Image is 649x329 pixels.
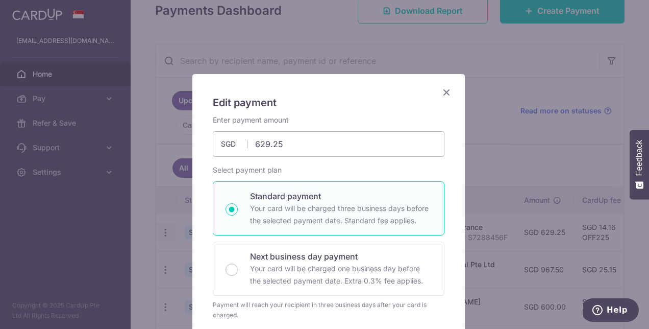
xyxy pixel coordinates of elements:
[213,131,444,157] input: 0.00
[440,86,453,99] button: Close
[213,165,282,175] label: Select payment plan
[250,263,432,287] p: Your card will be charged one business day before the selected payment date. Extra 0.3% fee applies.
[213,115,289,125] label: Enter payment amount
[583,298,639,324] iframe: Opens a widget where you can find more information
[250,202,432,227] p: Your card will be charged three business days before the selected payment date. Standard fee appl...
[630,130,649,199] button: Feedback - Show survey
[635,140,644,176] span: Feedback
[221,139,247,149] span: SGD
[213,300,444,320] div: Payment will reach your recipient in three business days after your card is charged.
[250,250,432,263] p: Next business day payment
[250,190,432,202] p: Standard payment
[213,95,444,111] h5: Edit payment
